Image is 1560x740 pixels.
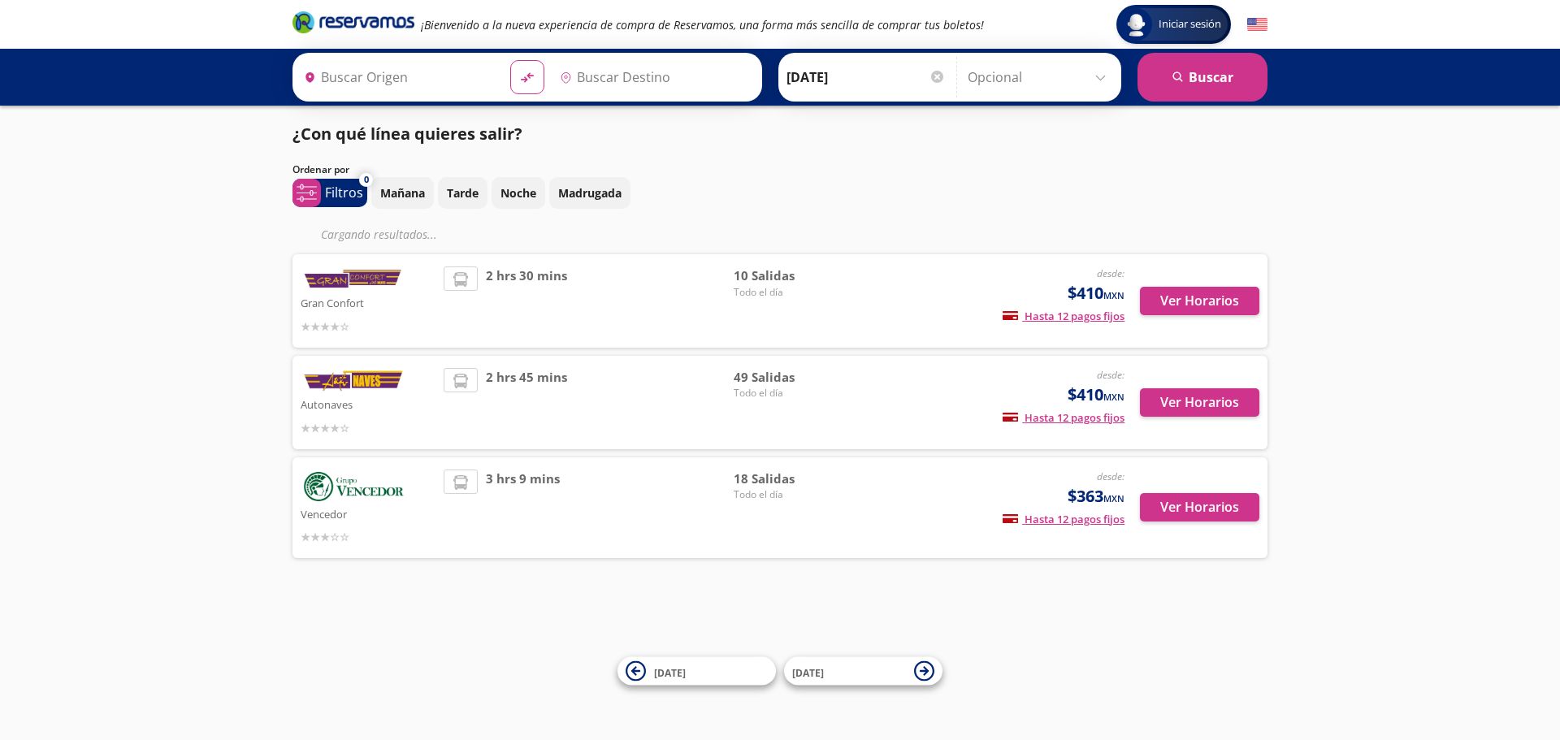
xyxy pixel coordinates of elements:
[734,487,847,502] span: Todo el día
[301,292,435,312] p: Gran Confort
[1068,281,1124,305] span: $410
[1140,287,1259,315] button: Ver Horarios
[486,368,567,437] span: 2 hrs 45 mins
[1103,289,1124,301] small: MXN
[301,368,406,394] img: Autonaves
[297,57,497,97] input: Buscar Origen
[1003,512,1124,526] span: Hasta 12 pagos fijos
[371,177,434,209] button: Mañana
[1097,470,1124,483] em: desde:
[1140,388,1259,417] button: Ver Horarios
[421,17,984,32] em: ¡Bienvenido a la nueva experiencia de compra de Reservamos, una forma más sencilla de comprar tus...
[1068,383,1124,407] span: $410
[1097,368,1124,382] em: desde:
[784,657,942,686] button: [DATE]
[1152,16,1228,32] span: Iniciar sesión
[380,184,425,201] p: Mañana
[734,285,847,300] span: Todo el día
[301,394,435,413] p: Autonaves
[654,665,686,679] span: [DATE]
[558,184,622,201] p: Madrugada
[292,179,367,207] button: 0Filtros
[968,57,1113,97] input: Opcional
[486,470,560,546] span: 3 hrs 9 mins
[292,122,522,146] p: ¿Con qué línea quieres salir?
[1140,493,1259,521] button: Ver Horarios
[549,177,630,209] button: Madrugada
[1003,410,1124,425] span: Hasta 12 pagos fijos
[1068,484,1124,508] span: $363
[1137,53,1267,102] button: Buscar
[325,183,363,202] p: Filtros
[553,57,753,97] input: Buscar Destino
[301,504,435,523] p: Vencedor
[1003,309,1124,323] span: Hasta 12 pagos fijos
[292,10,414,39] a: Brand Logo
[734,470,847,488] span: 18 Salidas
[1103,492,1124,504] small: MXN
[617,657,776,686] button: [DATE]
[301,470,406,504] img: Vencedor
[734,386,847,400] span: Todo el día
[301,266,406,292] img: Gran Confort
[438,177,487,209] button: Tarde
[492,177,545,209] button: Noche
[364,173,369,187] span: 0
[500,184,536,201] p: Noche
[734,266,847,285] span: 10 Salidas
[292,162,349,177] p: Ordenar por
[447,184,479,201] p: Tarde
[792,665,824,679] span: [DATE]
[1247,15,1267,35] button: English
[786,57,946,97] input: Elegir Fecha
[321,227,437,242] em: Cargando resultados ...
[486,266,567,335] span: 2 hrs 30 mins
[734,368,847,387] span: 49 Salidas
[292,10,414,34] i: Brand Logo
[1097,266,1124,280] em: desde:
[1103,391,1124,403] small: MXN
